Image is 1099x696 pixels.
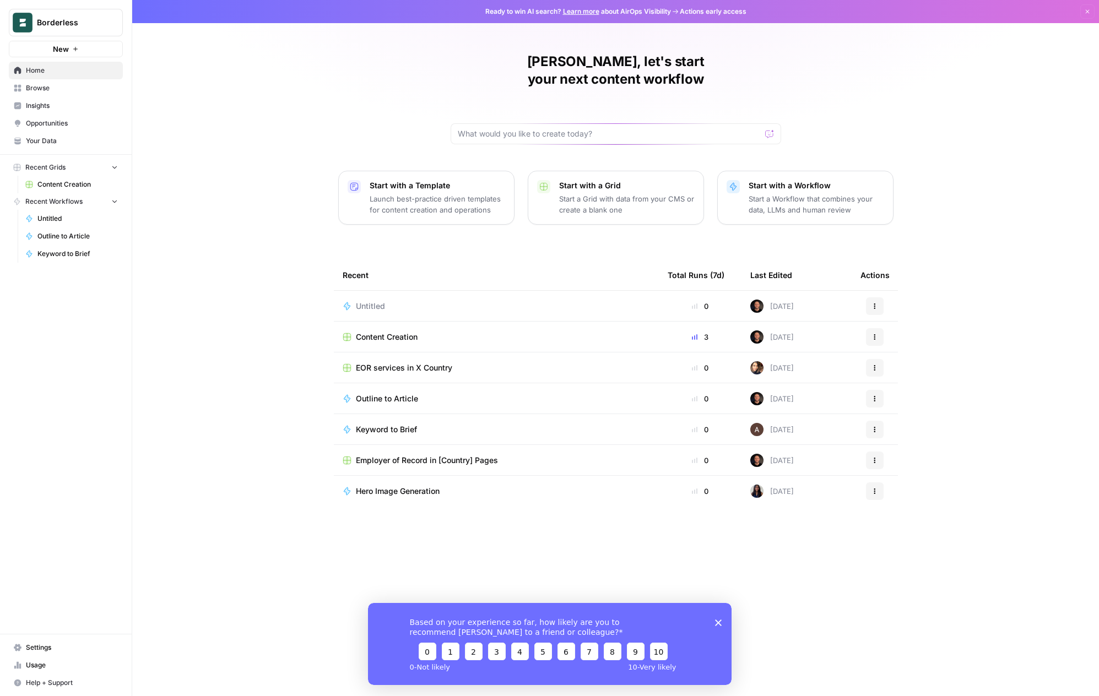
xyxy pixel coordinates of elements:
a: Your Data [9,132,123,150]
p: Start with a Template [370,180,505,191]
h1: [PERSON_NAME], let's start your next content workflow [451,53,781,88]
a: Outline to Article [343,393,650,404]
span: Outline to Article [37,231,118,241]
span: Hero Image Generation [356,486,440,497]
span: Your Data [26,136,118,146]
img: Borderless Logo [13,13,33,32]
span: Opportunities [26,118,118,128]
span: Content Creation [37,180,118,189]
div: Recent [343,260,650,290]
span: Usage [26,660,118,670]
span: Borderless [37,17,104,28]
div: [DATE] [750,485,794,498]
img: eu7dk7ikjikpmnmm9h80gf881ba6 [750,330,764,344]
input: What would you like to create today? [458,128,761,139]
button: Recent Workflows [9,193,123,210]
div: [DATE] [750,454,794,467]
div: [DATE] [750,330,794,344]
a: Keyword to Brief [343,424,650,435]
span: Employer of Record in [Country] Pages [356,455,498,466]
p: Start a Grid with data from your CMS or create a blank one [559,193,695,215]
span: Recent Workflows [25,197,83,206]
span: EOR services in X Country [356,362,452,373]
a: Untitled [20,210,123,227]
a: Keyword to Brief [20,245,123,263]
a: Content Creation [20,176,123,193]
div: [DATE] [750,361,794,374]
span: New [53,44,69,55]
span: Recent Grids [25,162,66,172]
div: [DATE] [750,392,794,405]
button: Start with a GridStart a Grid with data from your CMS or create a blank one [528,171,704,225]
a: Content Creation [343,331,650,342]
a: Learn more [563,7,599,15]
div: 0 [668,393,733,404]
img: wtbmvrjo3qvncyiyitl6zoukl9gz [750,423,764,436]
div: [DATE] [750,423,794,436]
span: Ready to win AI search? about AirOps Visibility [485,7,671,17]
p: Launch best-practice driven templates for content creation and operations [370,193,505,215]
a: Settings [9,639,123,656]
div: Last Edited [750,260,792,290]
div: 0 [668,455,733,466]
div: Actions [860,260,890,290]
div: 0 [668,424,733,435]
img: eu7dk7ikjikpmnmm9h80gf881ba6 [750,300,764,313]
a: Untitled [343,301,650,312]
span: Help + Support [26,678,118,688]
a: Outline to Article [20,227,123,245]
button: Workspace: Borderless [9,9,123,36]
p: Start with a Grid [559,180,695,191]
div: 3 [668,331,733,342]
span: Outline to Article [356,393,418,404]
span: Actions early access [680,7,746,17]
a: Usage [9,656,123,674]
div: 0 [668,486,733,497]
p: Start with a Workflow [749,180,884,191]
a: Hero Image Generation [343,486,650,497]
span: Untitled [356,301,385,312]
button: Start with a WorkflowStart a Workflow that combines your data, LLMs and human review [717,171,894,225]
span: Browse [26,83,118,93]
div: [DATE] [750,300,794,313]
img: eu7dk7ikjikpmnmm9h80gf881ba6 [750,454,764,467]
p: Start a Workflow that combines your data, LLMs and human review [749,193,884,215]
a: EOR services in X Country [343,362,650,373]
iframe: Survey from AirOps [368,603,732,685]
span: Untitled [37,214,118,224]
a: Home [9,62,123,79]
button: Recent Grids [9,159,123,176]
button: Start with a TemplateLaunch best-practice driven templates for content creation and operations [338,171,515,225]
div: Total Runs (7d) [668,260,724,290]
button: Help + Support [9,674,123,692]
span: Keyword to Brief [37,249,118,259]
span: Settings [26,643,118,652]
span: Insights [26,101,118,111]
img: 0v8n3o11ict2ff40pejvnia5hphu [750,361,764,374]
span: Keyword to Brief [356,424,417,435]
img: rox323kbkgutb4wcij4krxobkpon [750,485,764,498]
div: 0 [668,301,733,312]
a: Opportunities [9,115,123,132]
button: New [9,41,123,57]
a: Employer of Record in [Country] Pages [343,455,650,466]
span: Home [26,66,118,75]
img: eu7dk7ikjikpmnmm9h80gf881ba6 [750,392,764,405]
span: Content Creation [356,331,418,342]
a: Browse [9,79,123,97]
